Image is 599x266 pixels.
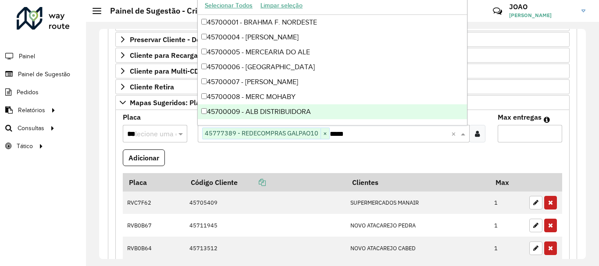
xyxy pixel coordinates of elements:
span: Painel [19,52,35,61]
a: Cliente Retira [115,79,570,94]
td: RVB0B67 [123,214,185,237]
span: Cliente Retira [130,83,174,90]
span: Relatórios [18,106,45,115]
a: Cliente para Multi-CDD/Internalização [115,64,570,78]
td: 1 [490,214,525,237]
span: Clear all [451,128,459,139]
span: [PERSON_NAME] [509,11,575,19]
h3: JOAO [509,3,575,11]
span: 45777389 - REDECOMPRAS GALPAO10 [203,128,321,138]
div: 45700006 - [GEOGRAPHIC_DATA] [198,60,467,74]
div: 45700001 - BRAHMA F. NORDESTE [198,15,467,30]
span: Mapas Sugeridos: Placa-Cliente [130,99,233,106]
th: Max [490,173,525,192]
span: Preservar Cliente - Devem ficar no buffer, não roteirizar [130,36,308,43]
span: Pedidos [17,88,39,97]
td: 1 [490,192,525,214]
span: Painel de Sugestão [18,70,70,79]
td: 45713512 [185,237,346,259]
label: Placa [123,112,141,122]
td: NOVO ATACAREJO PEDRA [346,214,490,237]
a: Preservar Cliente - Devem ficar no buffer, não roteirizar [115,32,570,47]
th: Código Cliente [185,173,346,192]
div: 45700007 - [PERSON_NAME] [198,74,467,89]
div: 45700009 - ALB DISTRIBUIDORA [198,104,467,119]
td: NOVO ATACAREJO CABED [346,237,490,259]
a: Contato Rápido [488,2,507,21]
a: Cliente para Recarga [115,48,570,63]
td: 45711945 [185,214,346,237]
td: SUPERMERCADOS MANAIR [346,192,490,214]
div: 45700008 - MERC MOHABY [198,89,467,104]
td: 45705409 [185,192,346,214]
th: Clientes [346,173,490,192]
div: 45700005 - MERCEARIA DO ALE [198,45,467,60]
span: Cliente para Multi-CDD/Internalização [130,67,253,74]
div: 45700010 - [PERSON_NAME] [198,119,467,134]
span: Consultas [18,124,44,133]
span: Tático [17,142,33,151]
span: Cliente para Recarga [130,52,198,59]
span: × [321,128,329,139]
a: Copiar [238,178,266,187]
a: Mapas Sugeridos: Placa-Cliente [115,95,570,110]
div: 45700004 - [PERSON_NAME] [198,30,467,45]
td: 1 [490,237,525,259]
em: Máximo de clientes que serão colocados na mesma rota com os clientes informados [544,116,550,123]
th: Placa [123,173,185,192]
button: Adicionar [123,149,165,166]
h2: Painel de Sugestão - Criar registro [101,6,235,16]
td: RVB0B64 [123,237,185,259]
label: Max entregas [498,112,542,122]
td: RVC7F62 [123,192,185,214]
